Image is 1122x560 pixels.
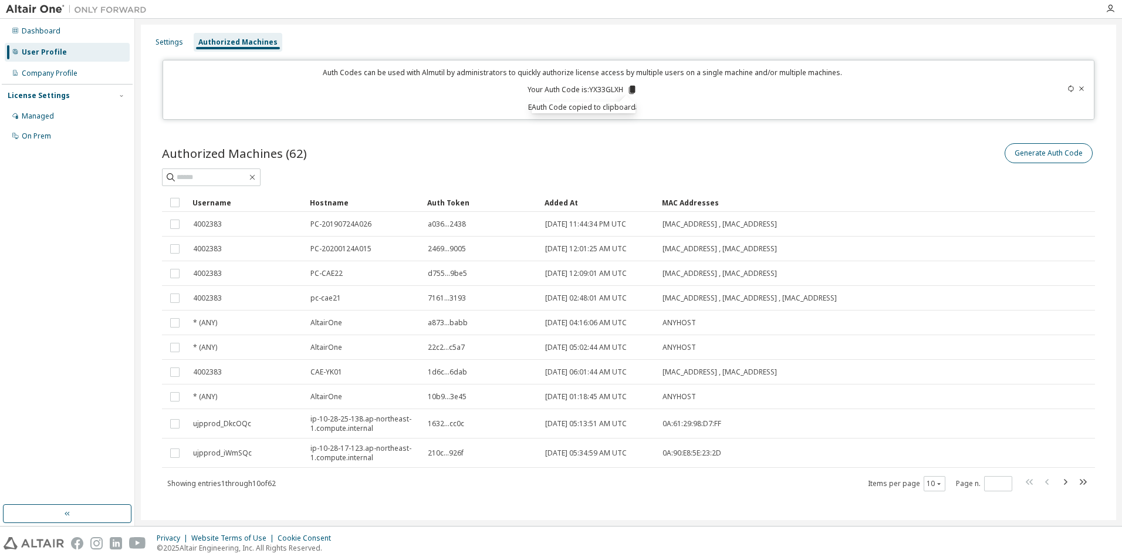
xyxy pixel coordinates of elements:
span: ip-10-28-25-138.ap-northeast-1.compute.internal [310,414,417,433]
div: Cookie Consent [278,534,338,543]
span: 0A:61:29:98:D7:FF [663,419,721,429]
button: Generate Auth Code [1005,143,1093,163]
div: User Profile [22,48,67,57]
span: PC-20200124A015 [310,244,371,254]
div: Auth Token [427,193,535,212]
span: AltairOne [310,392,342,402]
span: 4002383 [193,220,222,229]
span: [DATE] 05:02:44 AM UTC [545,343,627,352]
span: pc-cae21 [310,294,341,303]
div: Settings [156,38,183,47]
span: a036...2438 [428,220,466,229]
div: Website Terms of Use [191,534,278,543]
img: linkedin.svg [110,537,122,549]
span: * (ANY) [193,318,217,328]
span: [DATE] 05:34:59 AM UTC [545,448,627,458]
span: [MAC_ADDRESS] , [MAC_ADDRESS] [663,244,777,254]
span: [DATE] 11:44:34 PM UTC [545,220,626,229]
span: CAE-YK01 [310,367,342,377]
span: 22c2...c5a7 [428,343,465,352]
span: [MAC_ADDRESS] , [MAC_ADDRESS] , [MAC_ADDRESS] [663,294,837,303]
span: [DATE] 06:01:44 AM UTC [545,367,627,377]
div: On Prem [22,131,51,141]
span: 4002383 [193,269,222,278]
div: Dashboard [22,26,60,36]
span: ANYHOST [663,318,696,328]
span: 4002383 [193,244,222,254]
p: Your Auth Code is: YX33GLXH [528,85,637,95]
span: * (ANY) [193,343,217,352]
span: [DATE] 02:48:01 AM UTC [545,294,627,303]
span: 2469...9005 [428,244,466,254]
p: © 2025 Altair Engineering, Inc. All Rights Reserved. [157,543,338,553]
span: ujpprod_iWmSQc [193,448,252,458]
div: Added At [545,193,653,212]
span: [DATE] 04:16:06 AM UTC [545,318,627,328]
span: 10b9...3e45 [428,392,467,402]
div: Company Profile [22,69,77,78]
img: Altair One [6,4,153,15]
div: License Settings [8,91,70,100]
div: Auth Code copied to clipboard [532,102,636,113]
p: Expires in 12 minutes, 43 seconds [170,102,996,112]
span: * (ANY) [193,392,217,402]
span: 4002383 [193,367,222,377]
span: ujpprod_DkcOQc [193,419,251,429]
span: [MAC_ADDRESS] , [MAC_ADDRESS] [663,269,777,278]
span: Showing entries 1 through 10 of 62 [167,478,276,488]
span: ANYHOST [663,392,696,402]
span: PC-20190724A026 [310,220,371,229]
button: 10 [927,479,942,488]
span: [DATE] 01:18:45 AM UTC [545,392,627,402]
span: [MAC_ADDRESS] , [MAC_ADDRESS] [663,367,777,377]
span: 210c...926f [428,448,464,458]
span: Authorized Machines (62) [162,145,307,161]
span: Items per page [868,476,945,491]
div: MAC Addresses [662,193,966,212]
span: ANYHOST [663,343,696,352]
span: [DATE] 05:13:51 AM UTC [545,419,627,429]
div: Managed [22,112,54,121]
span: 1632...cc0c [428,419,464,429]
span: [DATE] 12:01:25 AM UTC [545,244,627,254]
span: ip-10-28-17-123.ap-northeast-1.compute.internal [310,444,417,463]
span: [MAC_ADDRESS] , [MAC_ADDRESS] [663,220,777,229]
span: 7161...3193 [428,294,466,303]
span: a873...babb [428,318,468,328]
span: 4002383 [193,294,222,303]
div: Privacy [157,534,191,543]
div: Hostname [310,193,418,212]
img: youtube.svg [129,537,146,549]
span: [DATE] 12:09:01 AM UTC [545,269,627,278]
div: Authorized Machines [198,38,278,47]
span: AltairOne [310,343,342,352]
span: d755...9be5 [428,269,467,278]
span: 1d6c...6dab [428,367,467,377]
span: AltairOne [310,318,342,328]
div: Username [192,193,300,212]
img: facebook.svg [71,537,83,549]
img: instagram.svg [90,537,103,549]
img: altair_logo.svg [4,537,64,549]
span: PC-CAE22 [310,269,343,278]
span: Page n. [956,476,1012,491]
p: Auth Codes can be used with Almutil by administrators to quickly authorize license access by mult... [170,68,996,77]
span: 0A:90:E8:5E:23:2D [663,448,721,458]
